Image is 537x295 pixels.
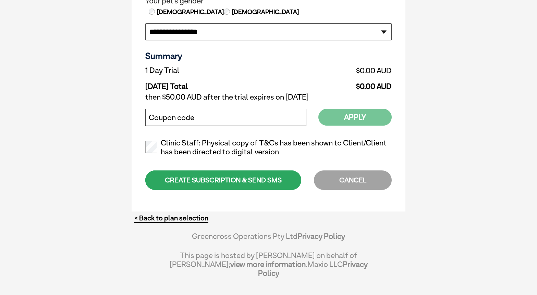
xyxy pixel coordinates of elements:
[258,260,368,278] a: Privacy Policy
[297,232,345,241] a: Privacy Policy
[169,232,368,247] div: Greencross Operations Pty Ltd
[145,64,279,77] td: 1 Day Trial
[145,170,301,190] div: CREATE SUBSCRIPTION & SEND SMS
[145,141,157,153] input: Clinic Staff: Physical copy of T&Cs has been shown to Client/Client has been directed to digital ...
[279,64,392,77] td: $0.00 AUD
[318,109,392,126] button: Apply
[145,91,392,103] td: then $50.00 AUD after the trial expires on [DATE]
[169,247,368,278] div: This page is hosted by [PERSON_NAME] on behalf of [PERSON_NAME]; Maxio LLC
[145,139,392,156] label: Clinic Staff: Physical copy of T&Cs has been shown to Client/Client has been directed to digital ...
[314,170,392,190] div: CANCEL
[279,77,392,91] td: $0.00 AUD
[145,51,392,61] h3: Summary
[230,260,307,269] a: view more information.
[149,113,194,122] label: Coupon code
[134,214,208,222] a: < Back to plan selection
[145,77,279,91] td: [DATE] Total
